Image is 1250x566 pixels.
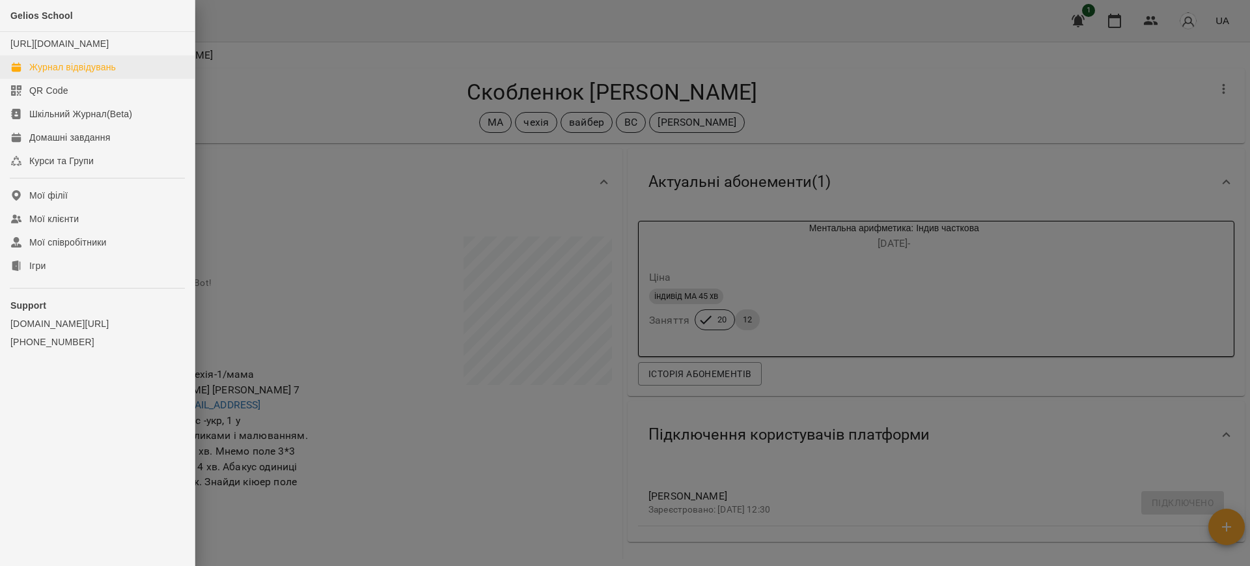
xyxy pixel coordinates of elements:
[10,10,73,21] span: Gelios School
[29,107,132,120] div: Шкільний Журнал(Beta)
[10,335,184,348] a: [PHONE_NUMBER]
[29,259,46,272] div: Ігри
[29,189,68,202] div: Мої філії
[29,212,79,225] div: Мої клієнти
[10,38,109,49] a: [URL][DOMAIN_NAME]
[29,131,110,144] div: Домашні завдання
[29,236,107,249] div: Мої співробітники
[29,84,68,97] div: QR Code
[10,317,184,330] a: [DOMAIN_NAME][URL]
[29,61,116,74] div: Журнал відвідувань
[29,154,94,167] div: Курси та Групи
[10,299,184,312] p: Support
